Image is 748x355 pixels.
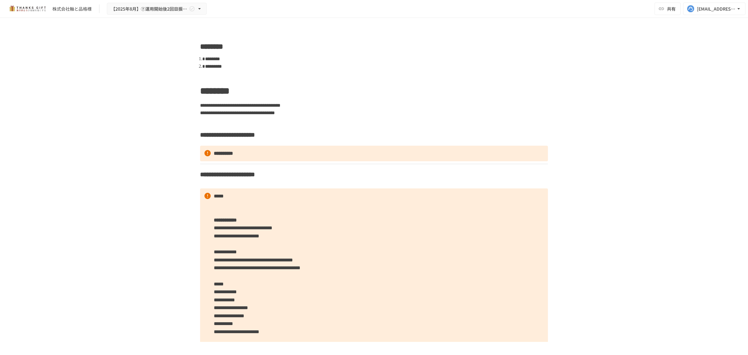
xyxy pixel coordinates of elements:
button: 共有 [654,2,681,15]
span: 共有 [667,5,676,12]
div: 株式会社軸と品格様 [52,6,92,12]
span: 【2025年8月】⑦運用開始後2回目振り返りMTG [111,5,188,13]
img: mMP1OxWUAhQbsRWCurg7vIHe5HqDpP7qZo7fRoNLXQh [7,4,47,14]
button: 【2025年8月】⑦運用開始後2回目振り返りMTG [107,3,207,15]
div: [EMAIL_ADDRESS][DOMAIN_NAME] [697,5,736,13]
button: [EMAIL_ADDRESS][DOMAIN_NAME] [683,2,746,15]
